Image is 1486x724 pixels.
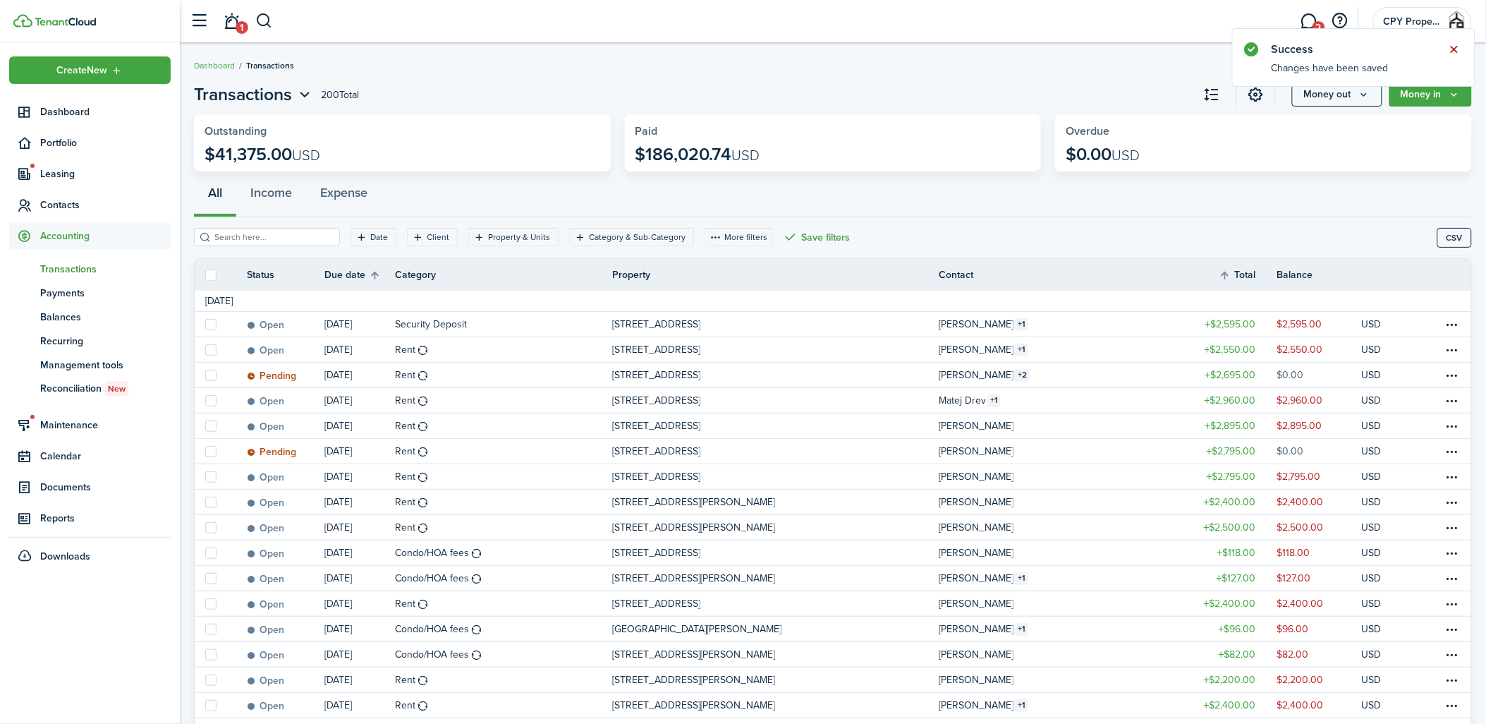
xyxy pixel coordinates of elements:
a: [STREET_ADDRESS] [612,541,939,565]
a: Open [247,668,324,692]
p: [STREET_ADDRESS][PERSON_NAME] [612,495,775,509]
table-amount-title: $2,550.00 [1205,342,1256,357]
table-info-title: [PERSON_NAME] [939,317,1013,332]
a: $2,400.00 [1193,490,1277,514]
p: [DATE] [324,495,352,509]
filter-tag-label: Date [370,231,388,243]
p: [DATE] [324,545,352,560]
table-amount-title: $82.00 [1219,647,1256,662]
widget-stats-title: Overdue [1066,125,1461,138]
table-profile-info-text: [PERSON_NAME] [939,649,1013,660]
a: $2,695.00 [1193,363,1277,387]
a: Open [247,541,324,565]
table-info-title: [PERSON_NAME] [939,571,1013,586]
a: $2,960.00 [1193,388,1277,413]
filter-tag: Open filter [468,228,559,246]
a: [STREET_ADDRESS] [612,388,939,413]
a: $2,595.00 [1193,312,1277,337]
a: USD [1362,668,1401,692]
button: Close notify [1444,40,1464,59]
a: $2,795.00 [1193,464,1277,489]
a: [DATE] [324,363,395,387]
a: Rent [395,363,612,387]
a: Dashboard [194,59,235,72]
a: [PERSON_NAME]1 [939,337,1193,362]
p: [GEOGRAPHIC_DATA][PERSON_NAME] [612,622,781,636]
a: Open [247,464,324,489]
table-info-title: Rent [395,469,415,484]
a: Rent [395,464,612,489]
status: Open [247,497,284,509]
table-info-title: [PERSON_NAME] [939,622,1013,636]
a: Payments [9,281,171,305]
a: $2,795.00 [1193,439,1277,464]
span: Transactions [194,82,292,107]
table-counter: 1 [1015,318,1028,331]
a: Rent [395,591,612,616]
a: [DATE] [324,464,395,489]
span: Management tools [40,358,171,373]
a: Condo/HOA fees [395,566,612,591]
a: $2,200.00 [1193,668,1277,692]
a: [PERSON_NAME] [939,490,1193,514]
p: [DATE] [324,469,352,484]
a: Open [247,642,324,667]
a: Condo/HOA fees [395,617,612,641]
a: Transactions [9,257,171,281]
p: [STREET_ADDRESS] [612,393,700,408]
p: [STREET_ADDRESS] [612,418,700,433]
a: USD [1362,642,1401,667]
table-amount-title: $2,795.00 [1207,469,1256,484]
a: [STREET_ADDRESS][PERSON_NAME] [612,515,939,540]
table-amount-title: $118.00 [1217,545,1256,560]
table-info-title: Condo/HOA fees [395,647,469,662]
p: USD [1362,596,1382,611]
a: Open [247,490,324,514]
a: Rent [395,515,612,540]
a: [DATE] [324,591,395,616]
status: Open [247,574,284,585]
span: 1 [236,21,248,34]
p: [DATE] [324,368,352,382]
a: [DATE] [324,337,395,362]
table-amount-description: $118.00 [1277,545,1310,560]
a: USD [1362,515,1401,540]
a: Condo/HOA fees [395,541,612,565]
a: [STREET_ADDRESS] [612,439,939,464]
a: $82.00 [1193,642,1277,667]
p: [DATE] [324,444,352,459]
button: Expense [306,175,382,217]
a: USD [1362,617,1401,641]
p: [DATE] [324,622,352,636]
p: [DATE] [324,647,352,662]
status: Open [247,650,284,661]
p: USD [1362,622,1382,636]
a: Rent [395,668,612,692]
button: Money out [1292,83,1382,107]
a: [PERSON_NAME] [939,515,1193,540]
filter-tag-label: Category & Sub-Category [589,231,686,243]
a: [STREET_ADDRESS] [612,414,939,438]
p: [DATE] [324,571,352,586]
a: [DATE] [324,414,395,438]
a: Open [247,388,324,413]
a: Dashboard [9,98,171,126]
a: Rent [395,414,612,438]
table-profile-info-text: [PERSON_NAME] [939,497,1013,508]
span: Reports [40,511,171,526]
button: Open sidebar [186,8,213,35]
a: $2,895.00 [1277,414,1362,438]
table-amount-title: $2,500.00 [1204,520,1256,535]
button: Money in [1389,83,1472,107]
a: [DATE] [324,490,395,514]
table-info-title: [PERSON_NAME] [939,342,1013,357]
p: [DATE] [324,672,352,687]
a: [PERSON_NAME] [939,668,1193,692]
p: USD [1362,368,1382,382]
a: [PERSON_NAME]1 [939,312,1193,337]
a: [DATE] [324,566,395,591]
a: $118.00 [1193,541,1277,565]
a: Rent [395,439,612,464]
table-amount-title: $2,895.00 [1205,418,1256,433]
a: Balances [9,305,171,329]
